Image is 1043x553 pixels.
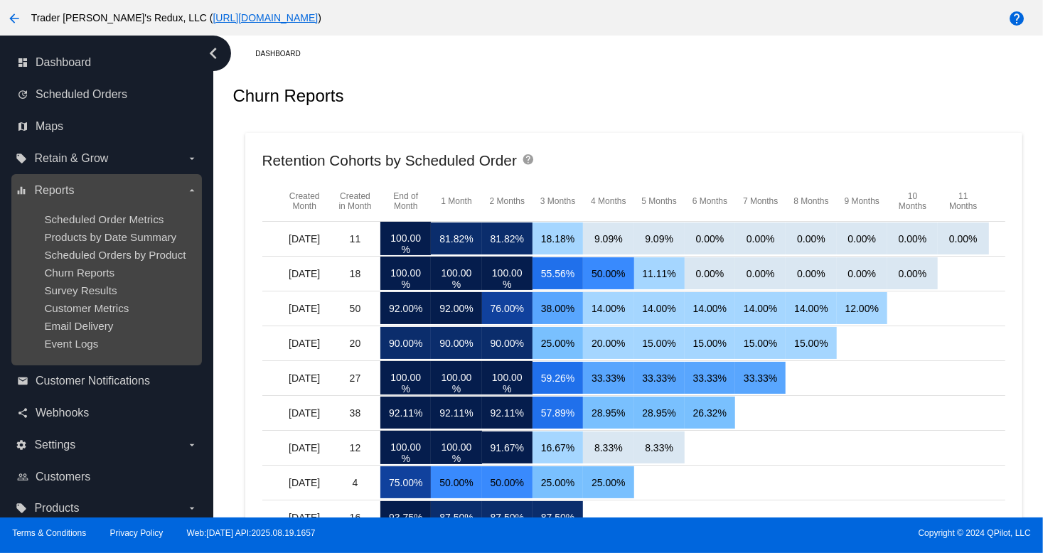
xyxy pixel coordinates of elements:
[279,327,330,359] mat-cell: [DATE]
[34,152,108,165] span: Retain & Grow
[533,431,583,463] mat-cell: 16.67%
[36,375,150,387] span: Customer Notifications
[380,292,431,324] mat-cell: 92.00%
[279,292,330,324] mat-cell: [DATE]
[262,152,517,168] h2: Retention Cohorts by Scheduled Order
[583,431,633,463] mat-cell: 8.33%
[31,12,321,23] span: Trader [PERSON_NAME]'s Redux, LLC ( )
[44,213,164,225] a: Scheduled Order Metrics
[634,431,685,463] mat-cell: 8.33%
[837,292,887,324] mat-cell: 12.00%
[634,362,685,394] mat-cell: 33.33%
[735,292,786,324] mat-cell: 14.00%
[17,407,28,419] i: share
[533,466,583,498] mat-cell: 25.00%
[186,439,198,451] i: arrow_drop_down
[583,466,633,498] mat-cell: 25.00%
[380,191,431,211] mat-header-cell: End of Month
[837,222,887,254] mat-cell: 0.00%
[202,42,225,65] i: chevron_left
[482,196,533,206] mat-header-cell: 2 Months
[330,191,380,211] mat-header-cell: Created in Month
[431,196,481,206] mat-header-cell: 1 Month
[837,257,887,289] mat-cell: 0.00%
[431,222,481,254] mat-cell: 81.82%
[36,120,63,133] span: Maps
[431,397,481,429] mat-cell: 92.11%
[887,222,938,254] mat-cell: 0.00%
[583,397,633,429] mat-cell: 28.95%
[279,362,330,394] mat-cell: [DATE]
[583,292,633,324] mat-cell: 14.00%
[685,292,735,324] mat-cell: 14.00%
[44,249,186,261] span: Scheduled Orders by Product
[36,88,127,101] span: Scheduled Orders
[887,191,938,211] mat-header-cell: 10 Months
[431,501,481,533] mat-cell: 87.50%
[279,431,330,463] mat-cell: [DATE]
[17,83,198,106] a: update Scheduled Orders
[685,196,735,206] mat-header-cell: 6 Months
[279,257,330,289] mat-cell: [DATE]
[634,397,685,429] mat-cell: 28.95%
[786,257,836,289] mat-cell: 0.00%
[634,257,685,289] mat-cell: 11.11%
[685,397,735,429] mat-cell: 26.32%
[533,327,583,359] mat-cell: 25.00%
[17,57,28,68] i: dashboard
[186,503,198,514] i: arrow_drop_down
[634,327,685,359] mat-cell: 15.00%
[330,431,380,463] mat-cell: 12
[786,222,836,254] mat-cell: 0.00%
[431,257,481,290] mat-cell: 100.00%
[12,528,86,538] a: Terms & Conditions
[44,284,117,296] a: Survey Results
[213,12,318,23] a: [URL][DOMAIN_NAME]
[34,184,74,197] span: Reports
[431,466,481,498] mat-cell: 50.00%
[186,185,198,196] i: arrow_drop_down
[482,292,533,324] mat-cell: 76.00%
[634,292,685,324] mat-cell: 14.00%
[482,501,533,533] mat-cell: 87.50%
[44,320,113,332] a: Email Delivery
[16,503,27,514] i: local_offer
[634,196,685,206] mat-header-cell: 5 Months
[735,222,786,254] mat-cell: 0.00%
[44,267,114,279] a: Churn Reports
[482,222,533,254] mat-cell: 81.82%
[786,292,836,324] mat-cell: 14.00%
[735,257,786,289] mat-cell: 0.00%
[279,501,330,533] mat-cell: [DATE]
[533,196,583,206] mat-header-cell: 3 Months
[634,222,685,254] mat-cell: 9.09%
[583,257,633,289] mat-cell: 50.00%
[482,361,533,394] mat-cell: 100.00%
[44,231,176,243] span: Products by Date Summary
[330,362,380,394] mat-cell: 27
[786,327,836,359] mat-cell: 15.00%
[431,431,481,464] mat-cell: 100.00%
[279,222,330,254] mat-cell: [DATE]
[533,397,583,429] mat-cell: 57.89%
[583,327,633,359] mat-cell: 20.00%
[685,222,735,254] mat-cell: 0.00%
[938,191,988,211] mat-header-cell: 11 Months
[685,257,735,289] mat-cell: 0.00%
[330,327,380,359] mat-cell: 20
[685,362,735,394] mat-cell: 33.33%
[837,196,887,206] mat-header-cell: 9 Months
[938,222,988,254] mat-cell: 0.00%
[380,466,431,498] mat-cell: 75.00%
[380,361,431,394] mat-cell: 100.00%
[330,222,380,254] mat-cell: 11
[279,466,330,498] mat-cell: [DATE]
[533,501,583,533] mat-cell: 87.50%
[735,362,786,394] mat-cell: 33.33%
[44,302,129,314] a: Customer Metrics
[330,292,380,324] mat-cell: 50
